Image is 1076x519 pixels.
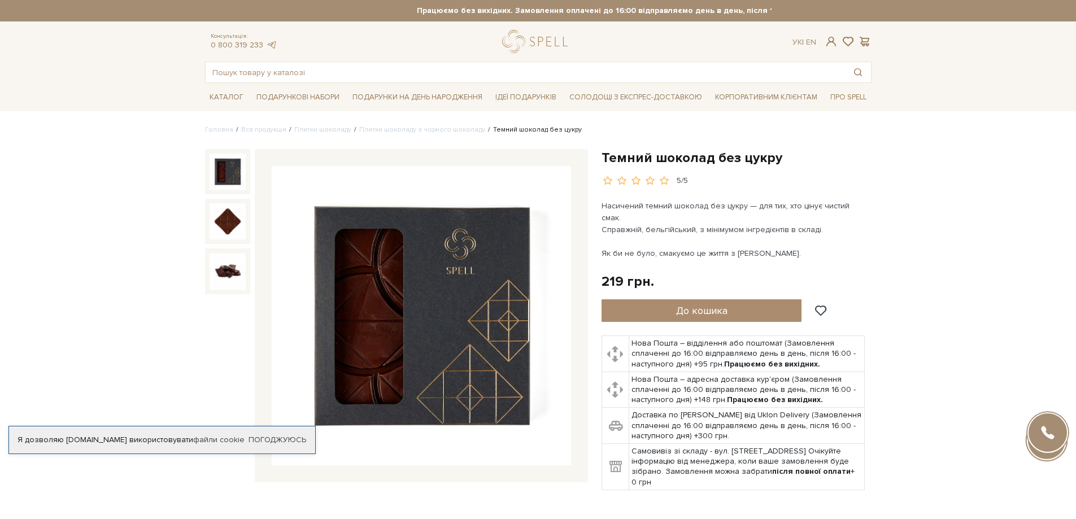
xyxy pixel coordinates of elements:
[193,435,245,444] a: файли cookie
[241,125,286,134] a: Вся продукція
[629,372,865,408] td: Нова Пошта – адресна доставка кур'єром (Замовлення сплаченні до 16:00 відправляємо день в день, п...
[210,253,246,289] img: Темний шоколад без цукру
[206,62,845,82] input: Пошук товару у каталозі
[629,444,865,490] td: Самовивіз зі складу - вул. [STREET_ADDRESS] Очікуйте інформацію від менеджера, коли ваше замовлен...
[502,30,573,53] a: logo
[252,89,344,106] span: Подарункові набори
[565,88,707,107] a: Солодощі з експрес-доставкою
[802,37,804,47] span: |
[305,6,972,16] strong: Працюємо без вихідних. Замовлення оплачені до 16:00 відправляємо день в день, після 16:00 - насту...
[629,336,865,372] td: Нова Пошта – відділення або поштомат (Замовлення сплаченні до 16:00 відправляємо день в день, піс...
[485,125,582,135] li: Темний шоколад без цукру
[792,37,816,47] div: Ук
[211,33,277,40] span: Консультація:
[602,299,802,322] button: До кошика
[210,154,246,190] img: Темний шоколад без цукру
[724,359,820,369] b: Працюємо без вихідних.
[602,273,654,290] div: 219 грн.
[845,62,871,82] button: Пошук товару у каталозі
[205,125,233,134] a: Головна
[9,435,315,445] div: Я дозволяю [DOMAIN_NAME] використовувати
[359,125,485,134] a: Плитки шоколаду з чорного шоколаду
[602,201,852,223] span: Насичений темний шоколад без цукру — для тих, хто цінує чистий смак.
[826,89,871,106] span: Про Spell
[266,40,277,50] a: telegram
[629,408,865,444] td: Доставка по [PERSON_NAME] від Uklon Delivery (Замовлення сплаченні до 16:00 відправляємо день в д...
[491,89,561,106] span: Ідеї подарунків
[602,149,872,167] h1: Темний шоколад без цукру
[602,225,823,234] span: Справжній, бельгійський, з мінімумом інгредієнтів в складі.
[711,88,822,107] a: Корпоративним клієнтам
[806,37,816,47] a: En
[294,125,351,134] a: Плитки шоколаду
[211,40,263,50] a: 0 800 319 233
[677,176,688,186] div: 5/5
[210,203,246,239] img: Темний шоколад без цукру
[348,89,487,106] span: Подарунки на День народження
[272,166,571,465] img: Темний шоколад без цукру
[727,395,823,404] b: Працюємо без вихідних.
[676,304,728,317] span: До кошика
[602,248,801,258] span: Як би не було, смакуємо це життя з [PERSON_NAME].
[772,466,851,476] b: після повної оплати
[205,89,248,106] span: Каталог
[249,435,306,445] a: Погоджуюсь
